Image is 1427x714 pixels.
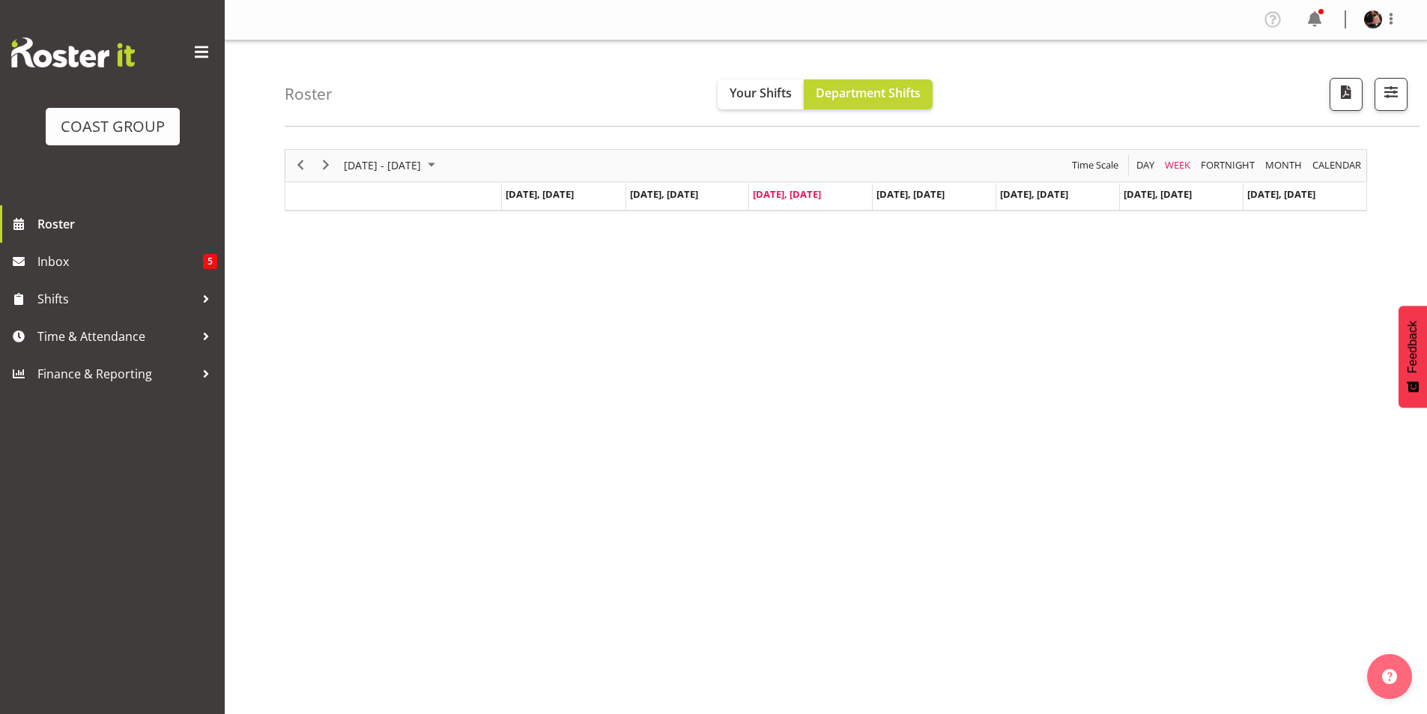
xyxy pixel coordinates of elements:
[1124,187,1192,201] span: [DATE], [DATE]
[630,187,698,201] span: [DATE], [DATE]
[1000,187,1068,201] span: [DATE], [DATE]
[1310,156,1364,175] button: Month
[506,187,574,201] span: [DATE], [DATE]
[291,156,311,175] button: Previous
[730,85,792,101] span: Your Shifts
[1382,669,1397,684] img: help-xxl-2.png
[1247,187,1315,201] span: [DATE], [DATE]
[288,150,313,181] div: previous period
[339,150,444,181] div: September 15 - 21, 2025
[1070,156,1121,175] button: Time Scale
[1375,78,1408,111] button: Filter Shifts
[1364,10,1382,28] img: jack-brewer28ac685c70e71ff79742fefa9a808932.png
[11,37,135,67] img: Rosterit website logo
[1406,321,1420,373] span: Feedback
[342,156,422,175] span: [DATE] - [DATE]
[1135,156,1156,175] span: Day
[37,363,195,385] span: Finance & Reporting
[61,115,165,138] div: COAST GROUP
[1070,156,1120,175] span: Time Scale
[1311,156,1363,175] span: calendar
[718,79,804,109] button: Your Shifts
[1199,156,1258,175] button: Fortnight
[37,325,195,348] span: Time & Attendance
[37,213,217,235] span: Roster
[876,187,945,201] span: [DATE], [DATE]
[1199,156,1256,175] span: Fortnight
[37,288,195,310] span: Shifts
[1163,156,1193,175] button: Timeline Week
[37,250,203,273] span: Inbox
[1163,156,1192,175] span: Week
[1263,156,1305,175] button: Timeline Month
[203,254,217,269] span: 5
[285,149,1367,211] div: Timeline Week of September 17, 2025
[1264,156,1303,175] span: Month
[1399,306,1427,408] button: Feedback - Show survey
[1330,78,1363,111] button: Download a PDF of the roster according to the set date range.
[285,85,333,103] h4: Roster
[816,85,921,101] span: Department Shifts
[753,187,821,201] span: [DATE], [DATE]
[316,156,336,175] button: Next
[804,79,933,109] button: Department Shifts
[313,150,339,181] div: next period
[342,156,442,175] button: September 2025
[1134,156,1157,175] button: Timeline Day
